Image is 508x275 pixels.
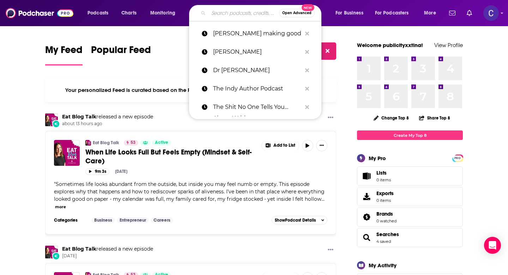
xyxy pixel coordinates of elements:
span: Show Podcast Details [275,218,316,223]
span: 53 [131,139,135,146]
div: New Episode [52,252,60,260]
button: open menu [145,7,185,19]
h3: released a new episode [62,246,153,252]
span: Monitoring [150,8,175,18]
a: Searches [376,231,399,238]
span: Exports [376,190,394,197]
a: The Indy Author Podcast [189,80,321,98]
span: [DATE] [62,253,153,259]
a: View Profile [434,42,463,48]
span: ... [321,196,325,202]
span: Lists [376,170,391,176]
a: Lists [357,166,463,186]
span: " [54,181,325,202]
span: My Feed [45,44,83,60]
span: Open Advanced [282,11,312,15]
button: Show More Button [325,246,336,254]
a: PRO [453,155,462,160]
a: Careers [151,217,173,223]
div: My Activity [369,262,397,269]
button: more [55,204,66,210]
div: [DATE] [115,169,127,174]
a: Popular Feed [91,44,151,65]
button: Open AdvancedNew [279,9,315,17]
button: Show profile menu [483,5,499,21]
p: brian thompson [213,43,302,61]
a: Eat Blog Talk [62,246,96,252]
span: 0 items [376,198,394,203]
div: New Episode [52,120,60,128]
a: Active [152,140,171,146]
a: The Shit No One Tells You About Writing [189,98,321,116]
a: Show notifications dropdown [464,7,475,19]
div: Search podcasts, credits, & more... [196,5,328,21]
a: Show notifications dropdown [446,7,458,19]
input: Search podcasts, credits, & more... [208,7,279,19]
span: Logged in as publicityxxtina [483,5,499,21]
a: Dr [PERSON_NAME] [189,61,321,80]
a: My Feed [45,44,83,65]
img: Eat Blog Talk [45,246,58,258]
div: Your personalized Feed is curated based on the Podcasts, Creators, Users, and Lists that you Follow. [45,78,336,102]
span: New [302,4,314,11]
span: 0 items [376,177,391,182]
button: open menu [83,7,117,19]
span: Lists [359,171,374,181]
img: Podchaser - Follow, Share and Rate Podcasts [6,6,73,20]
a: [PERSON_NAME] making good [189,24,321,43]
span: For Business [335,8,363,18]
span: More [424,8,436,18]
button: Share Top 8 [419,111,450,125]
p: The Shit No One Tells You About Writing [213,98,302,116]
button: ShowPodcast Details [272,216,327,224]
img: Eat Blog Talk [85,140,91,146]
span: PRO [453,156,462,161]
button: 9m 3s [85,168,109,175]
div: My Pro [369,155,386,162]
img: When Life Looks Full But Feels Empty (Mindset & Self-Care) [54,140,80,166]
span: Sometimes life looks abundant from the outside, but inside you may feel numb or empty. This episo... [54,181,325,202]
span: For Podcasters [375,8,409,18]
span: Add to List [273,143,295,148]
button: open menu [419,7,445,19]
span: Podcasts [87,8,108,18]
a: Brands [359,212,374,222]
span: Popular Feed [91,44,151,60]
a: Brands [376,211,397,217]
a: Create My Top 8 [357,130,463,140]
span: Searches [357,228,463,247]
a: Eat Blog Talk [62,113,96,120]
button: Change Top 8 [369,113,413,122]
img: Eat Blog Talk [45,113,58,126]
span: Charts [121,8,137,18]
span: Brands [357,207,463,227]
a: 0 watched [376,218,397,223]
p: Dr Liz White [213,61,302,80]
a: Searches [359,233,374,242]
a: Exports [357,187,463,206]
a: Business [91,217,115,223]
button: Show More Button [325,113,336,122]
p: The Indy Author Podcast [213,80,302,98]
a: Welcome publicityxxtina! [357,42,423,48]
span: about 13 hours ago [62,121,153,127]
span: Lists [376,170,387,176]
a: 53 [124,140,138,146]
span: Active [155,139,168,146]
a: Entrepreneur [117,217,149,223]
a: When Life Looks Full But Feels Empty (Mindset & Self-Care) [85,148,257,165]
a: Charts [117,7,141,19]
p: brian thompson making good [213,24,302,43]
span: Brands [376,211,393,217]
a: 4 saved [376,239,391,244]
a: [PERSON_NAME] [189,43,321,61]
button: Show More Button [262,140,299,151]
span: When Life Looks Full But Feels Empty (Mindset & Self-Care) [85,148,252,165]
